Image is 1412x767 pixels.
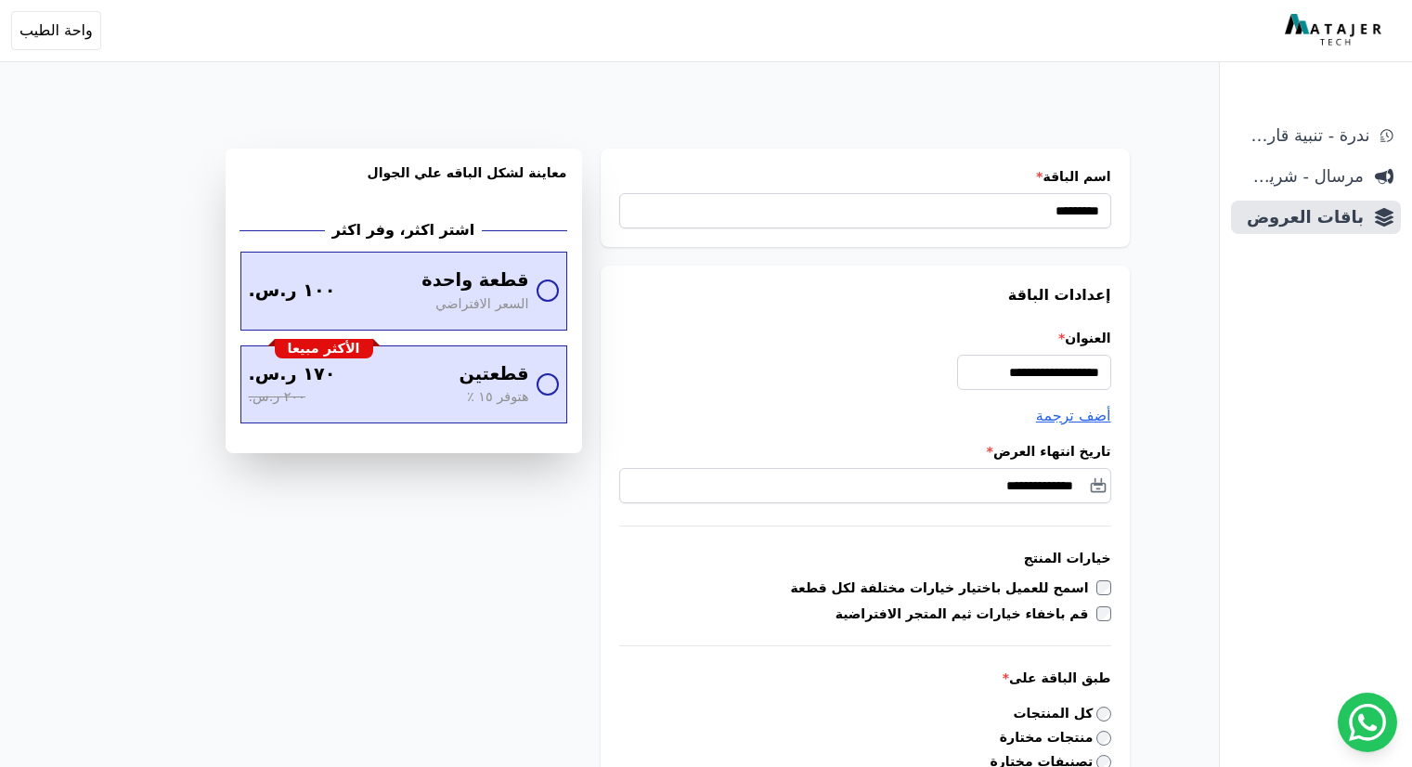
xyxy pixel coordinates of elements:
[619,329,1111,347] label: العنوان
[1285,14,1386,47] img: MatajerTech Logo
[19,19,93,42] span: واحة الطيب
[1238,163,1364,189] span: مرسال - شريط دعاية
[619,167,1111,186] label: اسم الباقة
[1096,731,1111,746] input: منتجات مختارة
[1036,407,1111,424] span: أضف ترجمة
[332,219,474,241] h2: اشتر اكثر، وفر اكثر
[240,163,567,204] h3: معاينة لشكل الباقه علي الجوال
[249,361,336,388] span: ١٧٠ ر.س.
[435,294,528,315] span: السعر الافتراضي
[1096,707,1111,721] input: كل المنتجات
[249,387,305,408] span: ٢٠٠ ر.س.
[421,267,528,294] span: قطعة واحدة
[1000,728,1111,747] label: منتجات مختارة
[619,442,1111,461] label: تاريخ انتهاء العرض
[11,11,101,50] button: واحة الطيب
[619,669,1111,687] label: طبق الباقة على
[1238,123,1369,149] span: ندرة - تنبية قارب علي النفاذ
[275,339,373,359] div: الأكثر مبيعا
[791,578,1096,597] label: اسمح للعميل باختيار خيارات مختلفة لكل قطعة
[467,387,529,408] span: هتوفر ١٥ ٪
[619,549,1111,567] h3: خيارات المنتج
[459,361,528,388] span: قطعتين
[619,284,1111,306] h3: إعدادات الباقة
[836,604,1096,623] label: قم باخفاء خيارات ثيم المتجر الافتراضية
[1238,204,1364,230] span: باقات العروض
[1014,704,1111,723] label: كل المنتجات
[249,278,336,305] span: ١٠٠ ر.س.
[1036,405,1111,427] button: أضف ترجمة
